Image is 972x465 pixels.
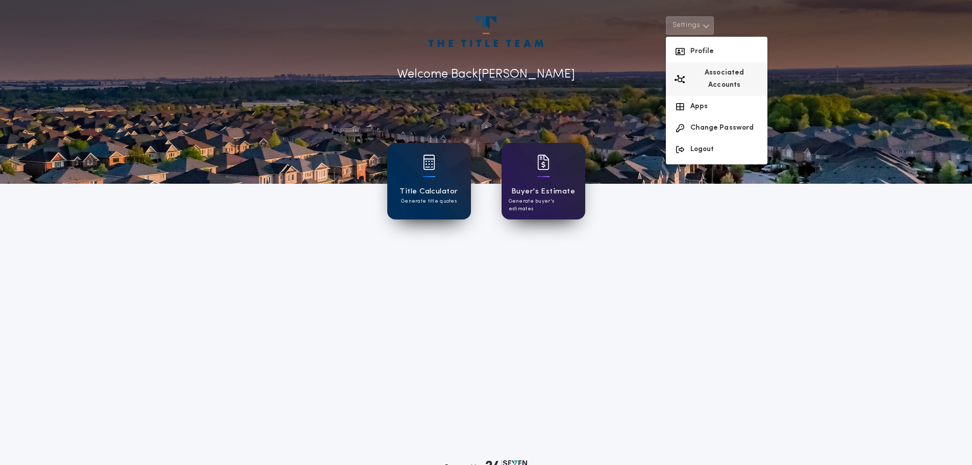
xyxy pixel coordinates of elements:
p: Generate buyer's estimates [509,198,578,213]
div: Settings [666,37,767,164]
a: card iconTitle CalculatorGenerate title quotes [387,143,471,219]
h1: Buyer's Estimate [511,186,575,198]
button: Logout [666,139,767,160]
h1: Title Calculator [400,186,458,198]
img: card icon [423,155,435,170]
button: Profile [666,41,767,62]
button: Apps [666,96,767,117]
button: Associated Accounts [666,62,767,96]
a: card iconBuyer's EstimateGenerate buyer's estimates [502,143,585,219]
img: account-logo [429,16,543,47]
button: Change Password [666,117,767,139]
img: card icon [537,155,550,170]
p: Welcome Back [PERSON_NAME] [397,65,575,84]
p: Generate title quotes [401,198,457,205]
button: Settings [666,16,714,35]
